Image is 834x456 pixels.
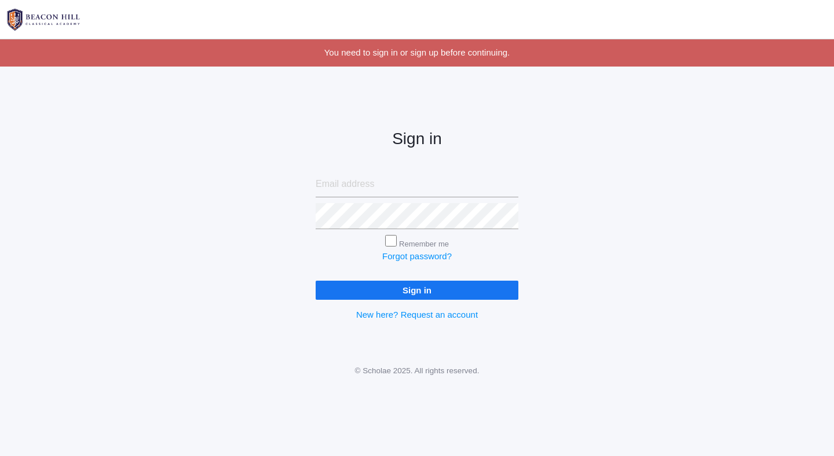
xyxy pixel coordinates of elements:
[382,251,452,261] a: Forgot password?
[399,240,449,248] label: Remember me
[316,130,518,148] h2: Sign in
[316,171,518,197] input: Email address
[356,310,478,319] a: New here? Request an account
[316,281,518,300] input: Sign in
